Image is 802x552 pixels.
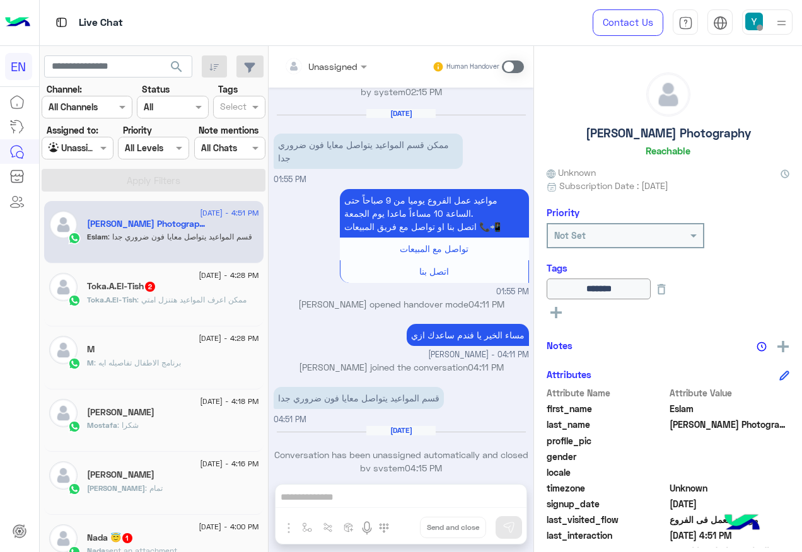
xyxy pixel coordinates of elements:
p: 17/8/2025, 1:55 PM [340,189,529,238]
label: Channel: [47,83,82,96]
span: 01:55 PM [274,175,306,184]
img: WhatsApp [68,483,81,495]
span: 1 [122,533,132,543]
button: Send and close [420,517,486,538]
span: 02:15 PM [405,86,442,97]
span: locale [547,466,667,479]
img: defaultAdmin.png [49,399,78,427]
h5: Mostafa Mansour [87,407,154,418]
small: Human Handover [446,62,499,72]
label: Note mentions [199,124,259,137]
span: 04:11 PM [468,299,504,309]
span: ممكن اعرف المواعيد هتنزل امتي [137,295,247,304]
h5: M [87,344,95,355]
span: timezone [547,481,667,495]
img: tab [54,14,69,30]
span: تمام [145,483,163,493]
span: [DATE] - 4:18 PM [200,396,259,407]
img: defaultAdmin.png [49,461,78,490]
span: [DATE] - 4:28 PM [199,333,259,344]
span: search [169,59,184,74]
h6: Attributes [547,369,591,380]
h5: Abdullah Mostafa [87,469,154,480]
h6: Notes [547,340,572,351]
img: defaultAdmin.png [49,273,78,301]
p: [PERSON_NAME] joined the conversation [274,360,529,374]
img: profile [774,15,789,31]
img: WhatsApp [68,357,81,370]
h6: [DATE] [366,426,436,435]
h5: Nada 😇 [87,532,134,543]
span: 04:11 PM [468,362,504,372]
span: M [87,358,94,367]
span: Eslam [670,402,790,415]
span: [DATE] - 4:51 PM [200,207,259,219]
span: Subscription Date : [DATE] [559,179,668,192]
h6: [DATE] [366,109,436,118]
span: Attribute Name [547,386,667,400]
p: Live Chat [79,14,123,32]
a: tab [673,9,698,36]
span: قسم المواعيد يتواصل معايا فون ضروري جدا [108,232,252,241]
img: WhatsApp [68,294,81,307]
p: Conversation has been unassigned automatically and closed by system [274,448,529,475]
span: Attribute Value [670,386,790,400]
button: search [161,55,192,83]
a: Contact Us [593,9,663,36]
span: [PERSON_NAME] [87,483,145,493]
span: تواصل مع المبيعات [400,243,468,254]
button: Apply Filters [42,169,265,192]
span: 2025-08-17T13:51:46.435Z [670,529,790,542]
img: defaultAdmin.png [49,336,78,364]
span: شكرا [117,420,139,430]
span: اتصل بنا [419,266,449,277]
p: 17/8/2025, 4:11 PM [407,324,529,346]
h5: Toka.A.El-Tish [87,281,156,292]
span: Eslam [87,232,108,241]
span: last_name [547,418,667,431]
img: hulul-logo.png [720,502,764,546]
label: Status [142,83,170,96]
span: first_name [547,402,667,415]
img: userImage [745,13,763,30]
span: 2025-07-01T13:02:28.928Z [670,497,790,510]
label: Priority [123,124,152,137]
img: defaultAdmin.png [49,210,78,239]
h6: Priority [547,207,579,218]
span: Mostafa [87,420,117,430]
span: null [670,450,790,463]
span: [PERSON_NAME] - 04:11 PM [428,349,529,361]
span: مواعيد العمل فى الفروع [670,513,790,526]
img: tab [713,16,728,30]
span: Toka.A.El-Tish [87,295,137,304]
span: [DATE] - 4:16 PM [200,458,259,469]
label: Tags [218,83,238,96]
span: Unknown [670,481,790,495]
img: tab [678,16,693,30]
span: 2 [145,282,155,292]
span: 04:51 PM [274,415,306,424]
h6: Tags [547,262,789,273]
p: [PERSON_NAME] opened handover mode [274,297,529,311]
span: Unknown [547,166,596,179]
img: Logo [5,9,30,36]
span: signup_date [547,497,667,510]
div: EN [5,53,32,80]
span: last_interaction [547,529,667,542]
span: [DATE] - 4:28 PM [199,270,259,281]
span: برنامج الاطفال تفاصيله ايه [94,358,181,367]
h5: Eslam Mohamad Photography [87,219,207,229]
img: notes [757,342,767,352]
span: 04:15 PM [405,463,442,473]
img: WhatsApp [68,420,81,433]
p: 17/8/2025, 4:51 PM [274,387,444,409]
h5: [PERSON_NAME] Photography [586,126,751,141]
span: 01:55 PM [496,286,529,298]
span: profile_pic [547,434,667,447]
img: defaultAdmin.png [647,73,690,116]
span: Mohamad Photography [670,418,790,431]
img: add [777,341,789,352]
span: [DATE] - 4:00 PM [199,521,259,532]
h6: Reachable [646,145,690,156]
label: Assigned to: [47,124,98,137]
